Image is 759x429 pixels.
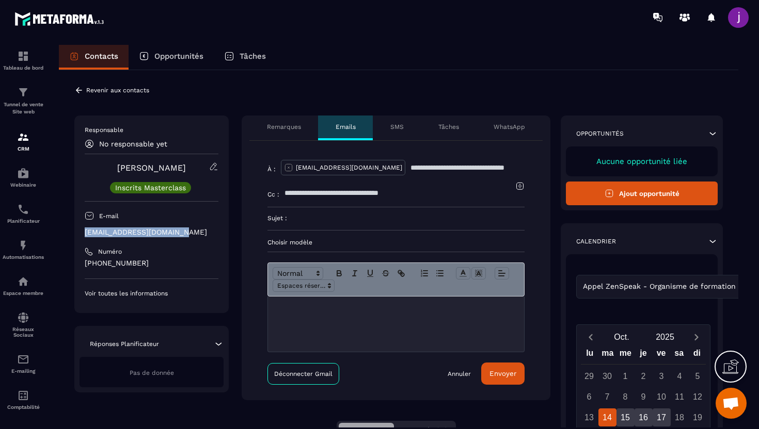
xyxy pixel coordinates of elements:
a: Tâches [214,45,276,70]
div: 6 [580,388,598,406]
a: [PERSON_NAME] [117,163,186,173]
a: Opportunités [129,45,214,70]
p: [EMAIL_ADDRESS][DOMAIN_NAME] [85,227,218,237]
img: automations [17,239,29,252]
div: ma [599,346,617,364]
a: accountantaccountantComptabilité [3,382,44,418]
img: formation [17,86,29,98]
div: 5 [689,367,707,385]
img: scheduler [17,203,29,216]
p: Automatisations [3,254,44,260]
div: 15 [616,408,635,426]
div: 14 [598,408,616,426]
span: Pas de donnée [130,369,174,376]
a: emailemailE-mailing [3,345,44,382]
p: Réponses Planificateur [90,340,159,348]
div: je [635,346,653,364]
div: sa [670,346,688,364]
a: formationformationTunnel de vente Site web [3,78,44,123]
div: 12 [689,388,707,406]
div: Ouvrir le chat [716,388,747,419]
img: logo [14,9,107,28]
button: Next month [687,330,706,344]
p: Espace membre [3,290,44,296]
p: [PHONE_NUMBER] [85,258,218,268]
a: automationsautomationsEspace membre [3,268,44,304]
p: Calendrier [576,237,616,245]
div: 7 [598,388,616,406]
a: schedulerschedulerPlanificateur [3,195,44,232]
a: formationformationCRM [3,123,44,159]
p: [EMAIL_ADDRESS][DOMAIN_NAME] [296,163,402,172]
p: Opportunités [154,52,203,61]
a: Contacts [59,45,129,70]
p: Tâches [438,123,459,131]
img: automations [17,167,29,179]
p: Contacts [85,52,118,61]
p: Réseaux Sociaux [3,326,44,338]
p: Tableau de bord [3,65,44,71]
p: Opportunités [576,129,624,138]
a: Annuler [448,370,471,378]
div: 1 [616,367,635,385]
button: Open months overlay [600,328,643,346]
button: Envoyer [481,362,525,385]
span: Appel ZenSpeak - Organisme de formation [580,281,738,292]
div: ve [652,346,670,364]
p: Remarques [267,123,301,131]
p: Emails [336,123,356,131]
img: formation [17,131,29,143]
p: Responsable [85,126,218,134]
div: 11 [671,388,689,406]
p: Choisir modèle [267,238,525,246]
a: formationformationTableau de bord [3,42,44,78]
p: Numéro [98,247,122,256]
p: CRM [3,146,44,152]
button: Open years overlay [643,328,687,346]
p: Revenir aux contacts [86,87,149,94]
input: Search for option [738,281,746,292]
p: Sujet : [267,214,287,222]
div: 10 [653,388,671,406]
p: À : [267,165,276,173]
div: 16 [635,408,653,426]
div: 18 [671,408,689,426]
a: automationsautomationsWebinaire [3,159,44,195]
img: accountant [17,389,29,402]
div: 8 [616,388,635,406]
div: 13 [580,408,598,426]
div: 30 [598,367,616,385]
div: me [616,346,635,364]
p: Voir toutes les informations [85,289,218,298]
img: automations [17,275,29,288]
p: Cc : [267,190,279,199]
img: formation [17,50,29,62]
p: Tâches [240,52,266,61]
img: social-network [17,311,29,324]
a: social-networksocial-networkRéseaux Sociaux [3,304,44,345]
p: Tunnel de vente Site web [3,101,44,115]
p: Aucune opportunité liée [576,157,707,166]
img: email [17,353,29,366]
p: No responsable yet [99,140,167,148]
p: E-mailing [3,368,44,374]
button: Ajout opportunité [566,181,718,205]
div: 3 [653,367,671,385]
p: Inscrits Masterclass [115,184,186,191]
p: E-mail [99,212,119,220]
a: Déconnecter Gmail [267,363,339,385]
div: 4 [671,367,689,385]
a: automationsautomationsAutomatisations [3,232,44,268]
p: Webinaire [3,182,44,188]
button: Previous month [581,330,600,344]
p: Comptabilité [3,404,44,410]
p: WhatsApp [494,123,525,131]
p: SMS [390,123,404,131]
div: 9 [635,388,653,406]
div: di [688,346,706,364]
div: lu [581,346,599,364]
div: 29 [580,367,598,385]
div: 19 [689,408,707,426]
div: 17 [653,408,671,426]
div: 2 [635,367,653,385]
